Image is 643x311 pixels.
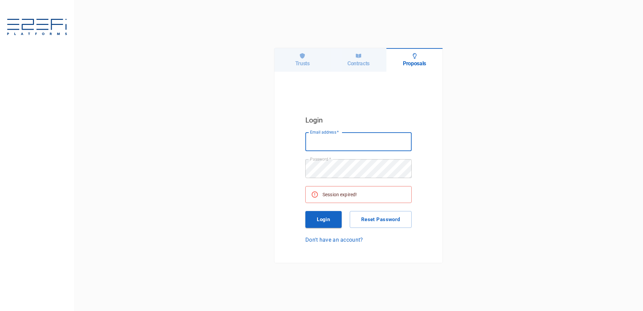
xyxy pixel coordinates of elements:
div: Session expired! [323,188,357,201]
label: Password [310,156,331,162]
h6: Contracts [347,60,370,67]
img: E2EFiPLATFORMS-7f06cbf9.svg [7,19,67,36]
button: Reset Password [350,211,412,228]
h6: Proposals [403,60,426,67]
h5: Login [305,114,412,126]
h6: Trusts [295,60,310,67]
button: Login [305,211,342,228]
label: Email address [310,129,339,135]
a: Don't have an account? [305,236,412,244]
